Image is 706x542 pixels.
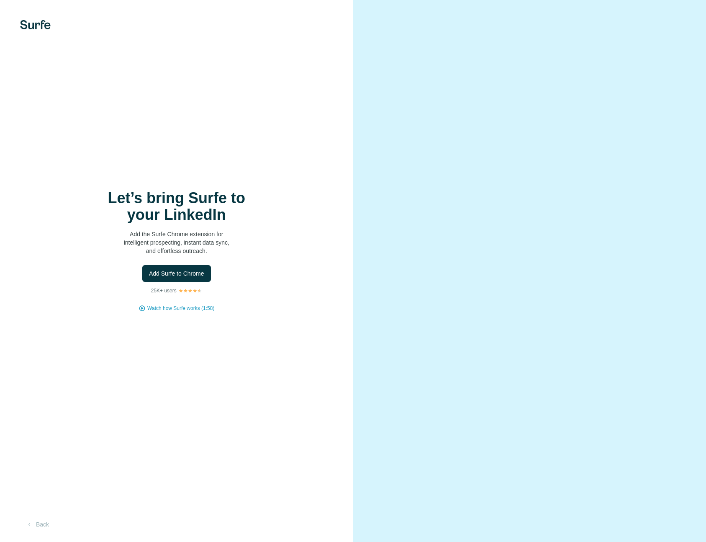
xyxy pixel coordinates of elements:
p: Add the Surfe Chrome extension for intelligent prospecting, instant data sync, and effortless out... [93,230,260,255]
button: Add Surfe to Chrome [142,265,211,282]
img: Rating Stars [178,288,202,293]
h1: Let’s bring Surfe to your LinkedIn [93,190,260,223]
img: Surfe's logo [20,20,51,29]
button: Watch how Surfe works (1:58) [147,305,214,312]
p: 25K+ users [151,287,177,294]
button: Back [20,517,55,532]
span: Add Surfe to Chrome [149,269,204,278]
